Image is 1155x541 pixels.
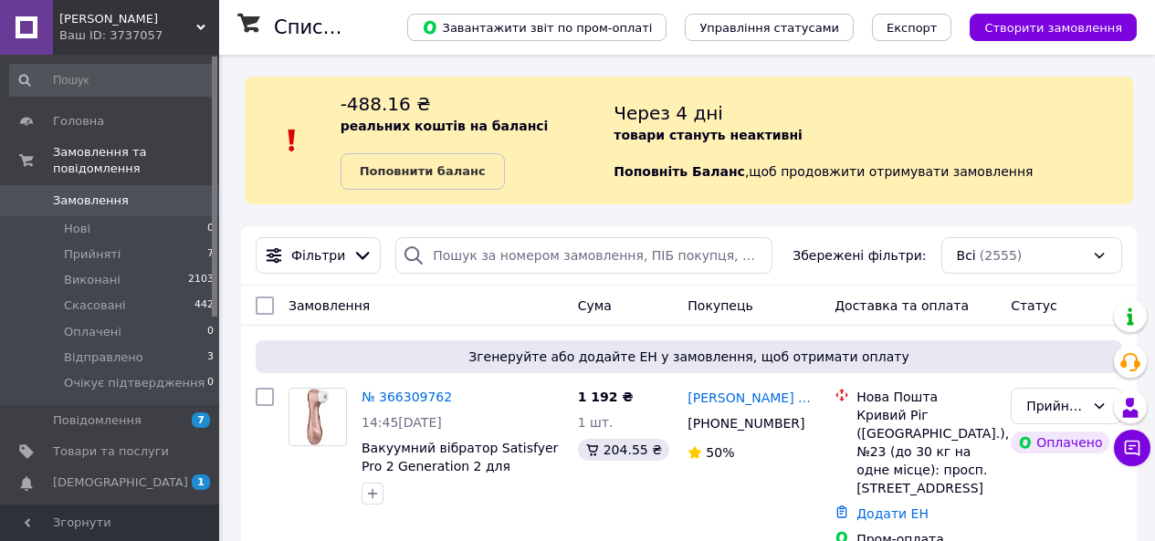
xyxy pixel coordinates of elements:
input: Пошук [9,64,215,97]
span: Cума [578,298,612,313]
span: 3 [207,349,214,366]
span: Скасовані [64,297,126,314]
a: № 366309762 [362,390,452,404]
span: 0 [207,324,214,340]
span: 0 [207,375,214,391]
span: 1 192 ₴ [578,390,634,404]
b: реальних коштів на балансі [341,119,549,133]
span: Очікує підтвердження [64,375,205,391]
span: Доставка та оплата [835,298,969,313]
h1: Список замовлень [274,16,459,38]
div: [PHONE_NUMBER] [684,411,805,436]
div: , щоб продовжити отримувати замовлення [614,91,1133,190]
a: Створити замовлення [951,19,1137,34]
span: Фільтри [291,246,345,265]
span: 14:45[DATE] [362,415,442,430]
span: Замовлення [289,298,370,313]
button: Чат з покупцем [1114,430,1150,466]
span: 7 [207,246,214,263]
b: товари стануть неактивні [614,128,803,142]
span: Відправлено [64,349,143,366]
span: Завантажити звіт по пром-оплаті [422,19,652,36]
button: Експорт [872,14,952,41]
span: Оплачені [64,324,121,340]
img: Фото товару [307,389,330,445]
span: Чудова Річ [59,11,196,27]
div: Кривий Ріг ([GEOGRAPHIC_DATA].), №23 (до 30 кг на одне місце): просп. [STREET_ADDRESS] [856,406,996,497]
div: Ваш ID: 3737057 [59,27,219,44]
span: Управління статусами [699,21,839,35]
div: Оплачено [1011,432,1109,453]
span: Товари та послуги [53,443,169,460]
span: Покупець [688,298,752,313]
span: 2103 [188,272,214,288]
div: 204.55 ₴ [578,439,669,461]
span: Виконані [64,272,121,288]
a: Додати ЕН [856,506,929,521]
span: Через 4 дні [614,102,723,124]
span: Збережені фільтри: [793,246,926,265]
a: Поповнити баланс [341,153,505,190]
span: Замовлення та повідомлення [53,144,219,177]
span: Нові [64,221,90,237]
span: Прийняті [64,246,121,263]
img: :exclamation: [278,127,306,154]
b: Поповніть Баланс [614,164,745,179]
span: [DEMOGRAPHIC_DATA] [53,474,188,491]
span: Головна [53,113,104,130]
span: 0 [207,221,214,237]
span: Замовлення [53,192,129,209]
a: [PERSON_NAME] Дель-гранде [688,389,820,407]
a: Фото товару [289,388,347,446]
span: Згенеруйте або додайте ЕН у замовлення, щоб отримати оплату [263,348,1115,366]
button: Управління статусами [685,14,854,41]
a: Вакуумний вібратор Satisfyer Pro 2 Generation 2 для стимуляції клітора для жінок бежевий [362,441,560,510]
span: Повідомлення [53,412,142,429]
b: Поповнити баланс [360,164,486,178]
span: 7 [192,412,210,428]
span: Створити замовлення [984,21,1122,35]
span: Статус [1011,298,1057,313]
span: 1 [192,474,210,490]
span: -488.16 ₴ [341,93,431,115]
span: Всі [957,246,976,265]
span: 1 шт. [578,415,614,430]
span: Експорт [887,21,938,35]
div: Прийнято [1026,396,1085,416]
button: Завантажити звіт по пром-оплаті [407,14,667,41]
span: 442 [194,297,214,314]
span: (2555) [980,248,1023,263]
span: 50% [706,445,734,460]
input: Пошук за номером замовлення, ПІБ покупця, номером телефону, Email, номером накладної [395,237,772,274]
div: Нова Пошта [856,388,996,406]
button: Створити замовлення [970,14,1137,41]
